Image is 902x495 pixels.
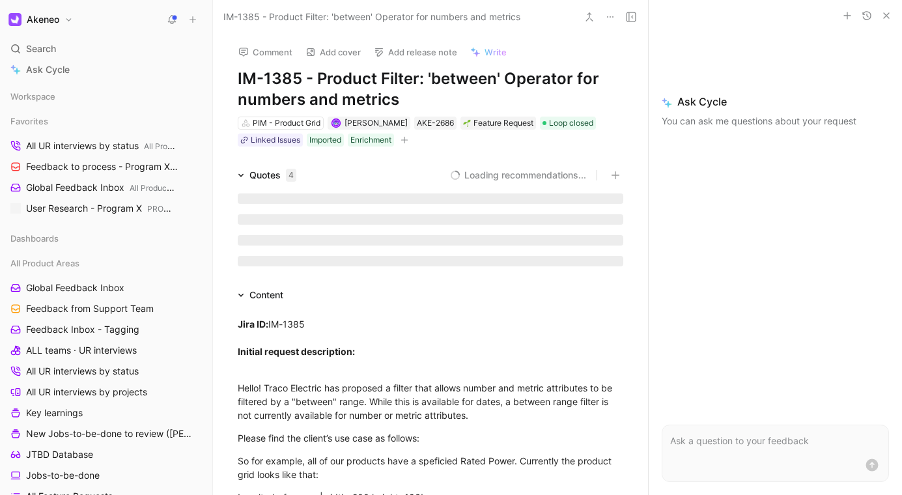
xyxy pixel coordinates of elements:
[368,43,463,61] button: Add release note
[10,90,55,103] span: Workspace
[5,229,207,252] div: Dashboards
[549,117,593,130] span: Loop closed
[26,41,56,57] span: Search
[5,87,207,106] div: Workspace
[460,117,536,130] div: 🌱Feature Request
[249,167,296,183] div: Quotes
[26,365,139,378] span: All UR interviews by status
[5,157,207,177] a: Feedback to process - Program XPROGRAM X
[144,141,206,151] span: All Product Areas
[5,466,207,485] a: Jobs-to-be-done
[5,60,207,79] a: Ask Cycle
[26,160,180,174] span: Feedback to process - Program X
[238,68,623,110] h1: IM-1385 - Product Filter: 'between' Operator for numbers and metrics
[450,167,586,183] button: Loading recommendations...
[238,317,623,372] div: IM-1385
[5,382,207,402] a: All UR interviews by projects
[238,431,623,445] div: Please find the client’s use case as follows:
[233,167,302,183] div: Quotes4
[26,406,83,419] span: Key learnings
[26,427,192,440] span: New Jobs-to-be-done to review ([PERSON_NAME])
[5,445,207,464] a: JTBD Database
[26,469,100,482] span: Jobs-to-be-done
[238,318,268,330] strong: Jira ID:
[5,424,207,444] a: New Jobs-to-be-done to review ([PERSON_NAME])
[345,118,408,128] span: [PERSON_NAME]
[233,287,289,303] div: Content
[662,113,889,129] p: You can ask me questions about your request
[5,111,207,131] div: Favorites
[253,117,320,130] div: PIM - Product Grid
[286,169,296,182] div: 4
[251,134,300,147] div: Linked Issues
[238,454,623,481] div: So for example, all of our products have a speficied Rated Power. Currently the product grid look...
[5,39,207,59] div: Search
[26,323,139,336] span: Feedback Inbox - Tagging
[5,253,207,273] div: All Product Areas
[5,229,207,248] div: Dashboards
[463,117,533,130] div: Feature Request
[233,43,298,61] button: Comment
[10,257,79,270] span: All Product Areas
[5,299,207,318] a: Feedback from Support Team
[10,115,48,128] span: Favorites
[485,46,507,58] span: Write
[5,278,207,298] a: Global Feedback Inbox
[300,43,367,61] button: Add cover
[464,43,513,61] button: Write
[5,341,207,360] a: ALL teams · UR interviews
[5,10,76,29] button: AkeneoAkeneo
[26,448,93,461] span: JTBD Database
[26,344,137,357] span: ALL teams · UR interviews
[130,183,192,193] span: All Product Areas
[26,62,70,78] span: Ask Cycle
[662,94,889,109] span: Ask Cycle
[27,14,59,25] h1: Akeneo
[540,117,596,130] div: Loop closed
[26,386,147,399] span: All UR interviews by projects
[5,199,207,218] a: User Research - Program XPROGRAM X
[5,178,207,197] a: Global Feedback InboxAll Product Areas
[5,361,207,381] a: All UR interviews by status
[26,181,176,195] span: Global Feedback Inbox
[5,136,207,156] a: All UR interviews by statusAll Product Areas
[26,281,124,294] span: Global Feedback Inbox
[309,134,341,147] div: Imported
[26,139,178,153] span: All UR interviews by status
[5,320,207,339] a: Feedback Inbox - Tagging
[463,119,471,127] img: 🌱
[332,119,339,126] img: avatar
[238,346,355,357] strong: Initial request description:
[417,117,454,130] div: AKE-2686
[147,204,194,214] span: PROGRAM X
[5,403,207,423] a: Key learnings
[238,381,623,422] div: Hello! Traco Electric has proposed a filter that allows number and metric attributes to be filter...
[8,13,21,26] img: Akeneo
[26,302,154,315] span: Feedback from Support Team
[350,134,391,147] div: Enrichment
[26,202,176,216] span: User Research - Program X
[249,287,283,303] div: Content
[223,9,520,25] span: IM-1385 - Product Filter: 'between' Operator for numbers and metrics
[10,232,59,245] span: Dashboards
